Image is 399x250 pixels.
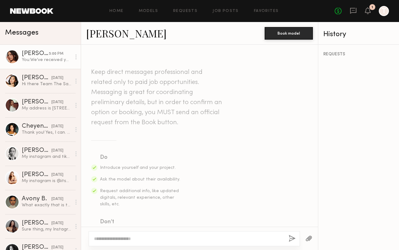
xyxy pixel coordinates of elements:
[22,105,71,111] div: My address is [STREET_ADDRESS]
[323,52,394,57] div: REQUESTS
[173,9,197,13] a: Requests
[49,51,63,57] div: 5:00 PM
[22,75,51,81] div: [PERSON_NAME]
[22,147,51,154] div: [PERSON_NAME]
[22,57,71,63] div: You: We’ve received your application for our UGC creator program. We’ll be sending you two sets o...
[379,6,389,16] a: T
[22,202,71,208] div: What exactly that is that you need me to do so we can go ahead and proceed
[22,172,51,178] div: [PERSON_NAME]
[22,220,51,226] div: [PERSON_NAME]
[213,9,239,13] a: Job Posts
[22,226,71,232] div: Sure thing, my Instagram is @elkekahler
[51,124,63,130] div: [DATE]
[22,51,49,57] div: [PERSON_NAME]
[22,178,71,184] div: My instagram is @its_sarahdonner
[51,196,63,202] div: [DATE]
[22,196,51,202] div: Avony B.
[5,29,38,36] span: Messages
[100,218,181,226] div: Don’t
[51,220,63,226] div: [DATE]
[100,177,180,181] span: Ask the model about their availability.
[265,30,313,36] a: Book model
[265,27,313,40] button: Book model
[91,67,224,128] header: Keep direct messages professional and related only to paid job opportunities. Messaging is great ...
[139,9,158,13] a: Models
[51,99,63,105] div: [DATE]
[372,6,373,9] div: 1
[100,166,176,170] span: Introduce yourself and your project.
[22,81,71,87] div: Hi there Team The Sang! Thank you so much for reaching out and sounds good will do! Looking forwa...
[323,31,394,38] div: History
[22,130,71,136] div: Thank you! Yes, I can. How many photos would suffice? @cheeyyyeennnee
[22,154,71,160] div: My instagram and tiktok are both @maureentang
[100,153,181,162] div: Do
[51,172,63,178] div: [DATE]
[254,9,279,13] a: Favorites
[109,9,124,13] a: Home
[86,26,167,40] a: [PERSON_NAME]
[51,148,63,154] div: [DATE]
[51,75,63,81] div: [DATE]
[22,99,51,105] div: [PERSON_NAME]
[22,123,51,130] div: Cheyenne V.
[100,189,179,206] span: Request additional info, like updated digitals, relevant experience, other skills, etc.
